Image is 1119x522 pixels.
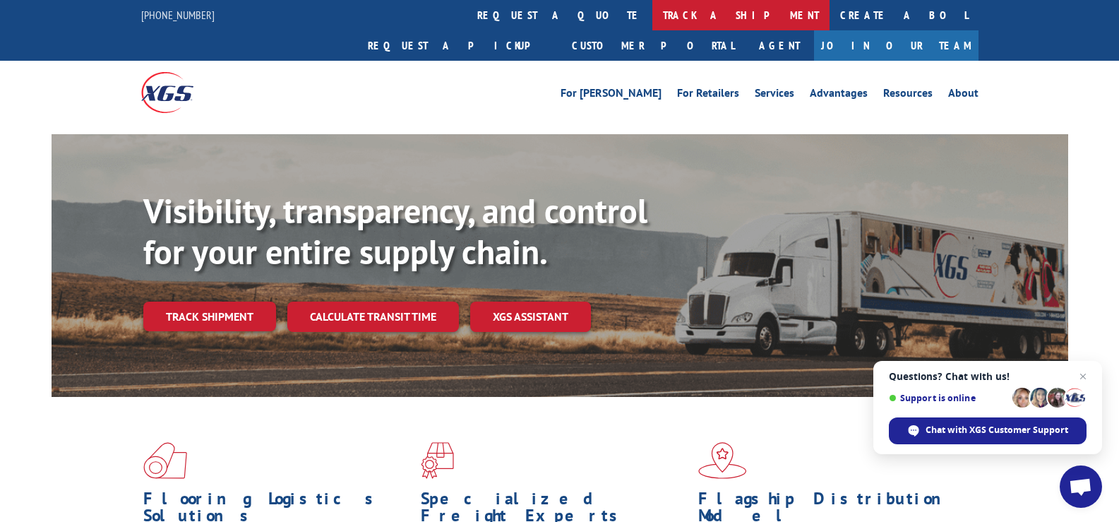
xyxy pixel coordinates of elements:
[143,189,647,273] b: Visibility, transparency, and control for your entire supply chain.
[1060,465,1102,508] div: Open chat
[561,88,662,103] a: For [PERSON_NAME]
[143,442,187,479] img: xgs-icon-total-supply-chain-intelligence-red
[926,424,1068,437] span: Chat with XGS Customer Support
[470,302,591,332] a: XGS ASSISTANT
[745,30,814,61] a: Agent
[814,30,979,61] a: Join Our Team
[143,302,276,331] a: Track shipment
[1075,368,1091,385] span: Close chat
[755,88,794,103] a: Services
[357,30,561,61] a: Request a pickup
[889,393,1007,403] span: Support is online
[561,30,745,61] a: Customer Portal
[698,442,747,479] img: xgs-icon-flagship-distribution-model-red
[889,371,1087,382] span: Questions? Chat with us!
[889,417,1087,444] div: Chat with XGS Customer Support
[810,88,868,103] a: Advantages
[287,302,459,332] a: Calculate transit time
[421,442,454,479] img: xgs-icon-focused-on-flooring-red
[948,88,979,103] a: About
[141,8,215,22] a: [PHONE_NUMBER]
[677,88,739,103] a: For Retailers
[883,88,933,103] a: Resources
